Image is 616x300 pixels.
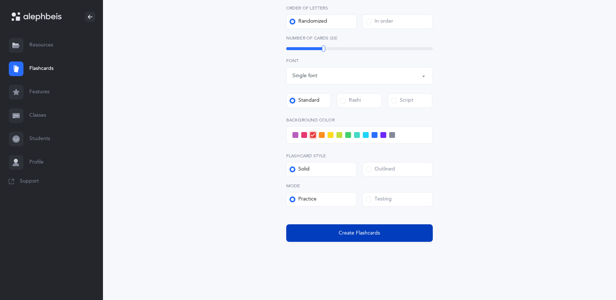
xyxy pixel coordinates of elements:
[289,97,320,104] div: Standard
[340,97,361,104] div: Rashi
[286,153,433,159] label: Flashcard Style
[289,166,310,173] div: Solid
[391,97,413,104] div: Script
[286,117,433,123] label: Background color
[366,166,395,173] div: Outlined
[339,229,380,237] span: Create Flashcards
[289,18,327,25] div: Randomized
[366,196,392,203] div: Testing
[366,18,393,25] div: In order
[286,5,433,11] label: Order of letters
[292,72,317,80] div: Single font
[286,67,433,85] button: Single font
[289,196,317,203] div: Practice
[286,57,433,64] label: Font
[286,35,433,41] label: Number of Cards (33)
[286,183,433,189] label: Mode
[20,178,39,185] span: Support
[286,224,433,242] button: Create Flashcards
